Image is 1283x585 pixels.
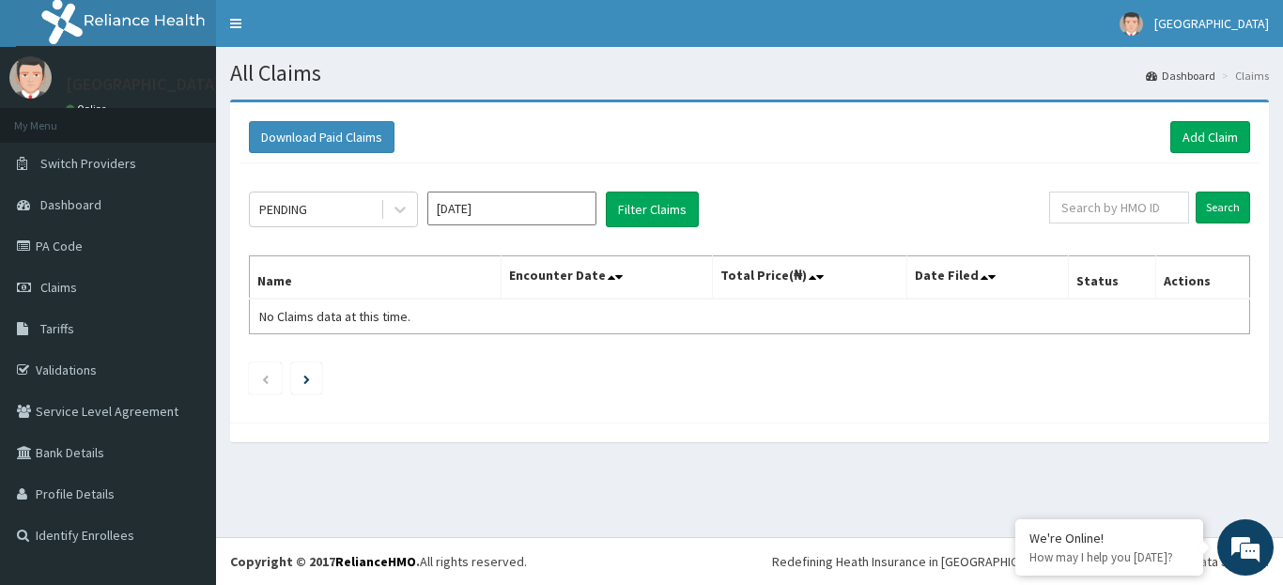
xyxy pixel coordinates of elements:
[1217,68,1269,84] li: Claims
[40,320,74,337] span: Tariffs
[250,256,502,300] th: Name
[249,121,394,153] button: Download Paid Claims
[230,61,1269,85] h1: All Claims
[261,370,270,387] a: Previous page
[9,56,52,99] img: User Image
[259,200,307,219] div: PENDING
[1170,121,1250,153] a: Add Claim
[427,192,596,225] input: Select Month and Year
[1029,530,1189,547] div: We're Online!
[712,256,907,300] th: Total Price(₦)
[1154,15,1269,32] span: [GEOGRAPHIC_DATA]
[502,256,712,300] th: Encounter Date
[40,279,77,296] span: Claims
[1120,12,1143,36] img: User Image
[335,553,416,570] a: RelianceHMO
[40,196,101,213] span: Dashboard
[1196,192,1250,223] input: Search
[230,553,420,570] strong: Copyright © 2017 .
[216,537,1283,585] footer: All rights reserved.
[1146,68,1215,84] a: Dashboard
[907,256,1069,300] th: Date Filed
[1029,549,1189,565] p: How may I help you today?
[303,370,310,387] a: Next page
[66,76,221,93] p: [GEOGRAPHIC_DATA]
[1049,192,1189,223] input: Search by HMO ID
[66,102,111,115] a: Online
[1155,256,1249,300] th: Actions
[259,308,410,325] span: No Claims data at this time.
[1069,256,1156,300] th: Status
[772,552,1269,571] div: Redefining Heath Insurance in [GEOGRAPHIC_DATA] using Telemedicine and Data Science!
[606,192,699,227] button: Filter Claims
[40,155,136,172] span: Switch Providers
